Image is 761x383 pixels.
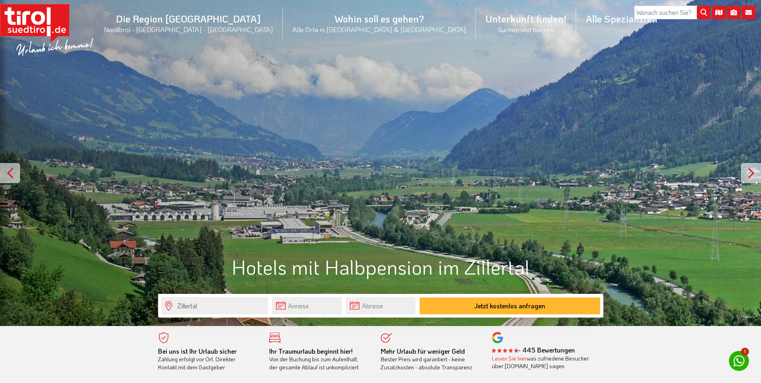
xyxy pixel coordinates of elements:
[381,347,480,371] div: Bester Preis wird garantiert - keine Zusatzkosten - absolute Transparenz
[158,256,603,278] h1: Hotels mit Halbpension im Zillertal
[269,347,353,355] b: Ihr Traumurlaub beginnt hier!
[420,297,600,314] button: Jetzt kostenlos anfragen
[381,347,465,355] b: Mehr Urlaub für weniger Geld
[94,4,283,43] a: Die Region [GEOGRAPHIC_DATA]Nordtirol - [GEOGRAPHIC_DATA] - [GEOGRAPHIC_DATA]
[576,4,667,34] a: Alle Spezialisten
[272,297,342,314] input: Anreise
[492,346,575,354] b: - 445 Bewertungen
[158,347,237,355] b: Bei uns ist Ihr Urlaub sicher
[492,354,591,370] div: was zufriedene Besucher über [DOMAIN_NAME] sagen
[742,6,755,19] i: Kontakt
[741,348,749,356] span: 1
[161,297,268,314] input: Wo soll's hingehen?
[634,6,710,19] input: Wonach suchen Sie?
[727,6,741,19] i: Fotogalerie
[283,4,476,43] a: Wohin soll es gehen?Alle Orte in [GEOGRAPHIC_DATA] & [GEOGRAPHIC_DATA]
[292,25,466,34] small: Alle Orte in [GEOGRAPHIC_DATA] & [GEOGRAPHIC_DATA]
[729,351,749,371] a: 1
[492,354,527,362] a: Lesen Sie hier
[485,25,566,34] small: Suchen und buchen
[269,347,369,371] div: Von der Buchung bis zum Aufenthalt, der gesamte Ablauf ist unkompliziert
[712,6,726,19] i: Karte öffnen
[104,25,273,34] small: Nordtirol - [GEOGRAPHIC_DATA] - [GEOGRAPHIC_DATA]
[346,297,416,314] input: Abreise
[158,347,258,371] div: Zahlung erfolgt vor Ort. Direkter Kontakt mit dem Gastgeber
[476,4,576,43] a: Unterkunft finden!Suchen und buchen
